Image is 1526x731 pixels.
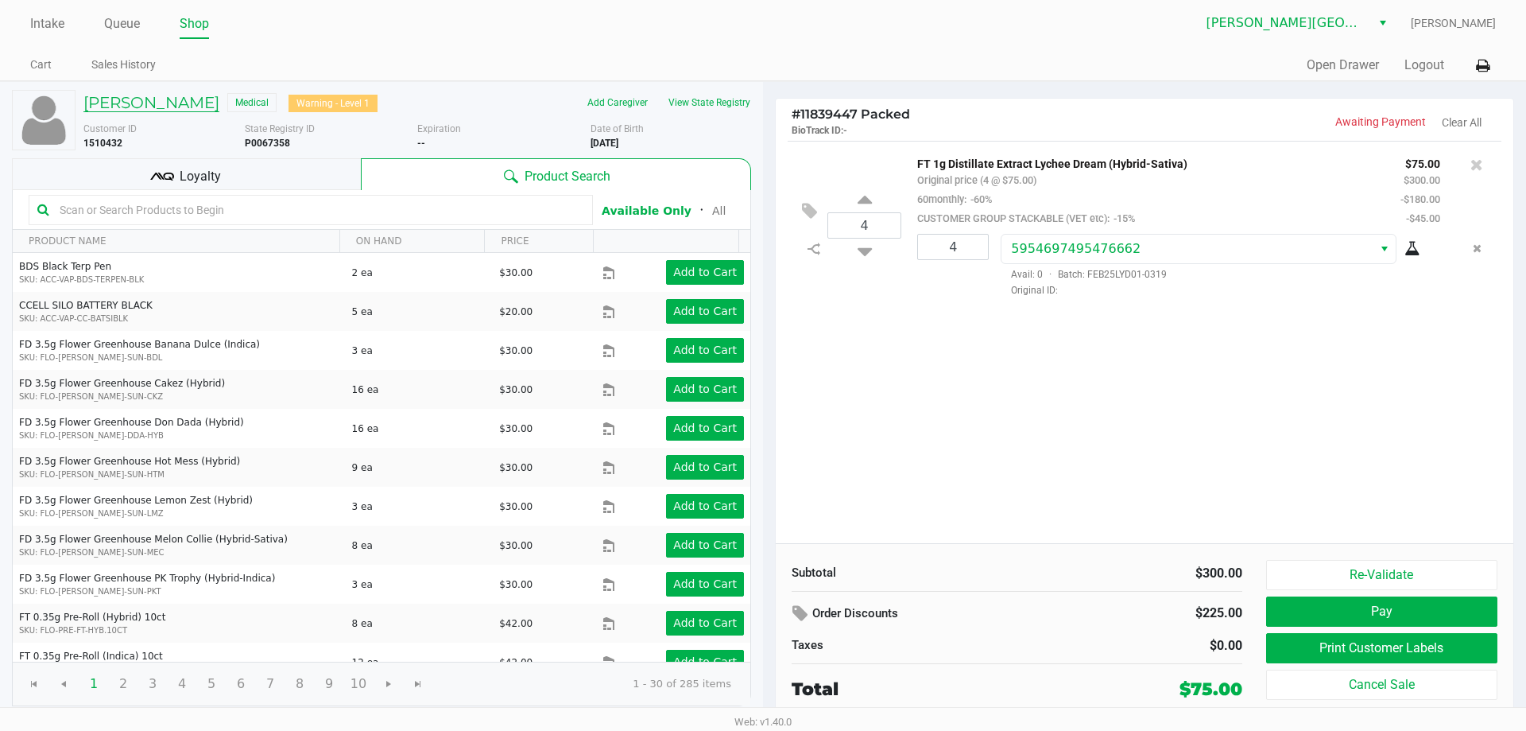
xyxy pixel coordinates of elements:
div: Warning - Level 1 [289,95,378,112]
p: SKU: FLO-[PERSON_NAME]-SUN-MEC [19,546,339,558]
button: Add Caregiver [577,90,658,115]
button: Add to Cart [666,377,744,402]
p: SKU: ACC-VAP-CC-BATSIBLK [19,313,339,325]
button: Add to Cart [666,650,744,675]
span: $30.00 [499,384,533,395]
td: FD 3.5g Flower Greenhouse Hot Mess (Hybrid) [13,448,345,487]
span: 5954697495476662 [1011,241,1141,256]
div: Total [792,676,1076,702]
span: Go to the previous page [48,669,79,699]
p: FT 1g Distillate Extract Lychee Dream (Hybrid-Sativa) [917,154,1377,170]
span: [PERSON_NAME] [1411,15,1496,32]
span: Medical [227,93,277,112]
td: 16 ea [345,370,493,409]
button: Pay [1266,597,1497,627]
div: Taxes [792,636,1005,655]
td: 3 ea [345,331,493,370]
span: Page 1 [79,669,109,699]
p: SKU: FLO-[PERSON_NAME]-DDA-HYB [19,430,339,441]
td: 16 ea [345,409,493,448]
th: PRICE [484,230,593,253]
p: SKU: FLO-[PERSON_NAME]-SUN-HTM [19,469,339,480]
input: Scan or Search Products to Begin [53,198,584,222]
p: SKU: FLO-[PERSON_NAME]-SUN-BDL [19,352,339,364]
td: 9 ea [345,448,493,487]
app-button-loader: Add to Cart [673,539,737,551]
td: FT 0.35g Pre-Roll (Indica) 10ct [13,643,345,682]
app-button-loader: Add to Cart [673,616,737,629]
span: State Registry ID [245,123,315,134]
button: Add to Cart [666,533,744,558]
th: PRODUCT NAME [13,230,339,253]
p: SKU: FLO-PRE-FT-HYB.10CT [19,624,339,636]
span: Go to the previous page [57,678,70,690]
td: BDS Black Terp Pen [13,253,345,292]
span: $30.00 [499,462,533,473]
span: Go to the last page [403,669,433,699]
button: Add to Cart [666,494,744,519]
small: -$45.00 [1406,212,1440,224]
div: Subtotal [792,564,1005,582]
span: [PERSON_NAME][GEOGRAPHIC_DATA] [1206,14,1361,33]
button: Select [1373,235,1396,263]
small: CUSTOMER GROUP STACKABLE (VET etc): [917,212,1135,224]
div: $300.00 [1029,564,1243,583]
td: FD 3.5g Flower Greenhouse Don Dada (Hybrid) [13,409,345,448]
span: $30.00 [499,345,533,356]
p: $75.00 [1400,154,1440,170]
button: Select [1371,9,1394,37]
button: View State Registry [658,90,751,115]
b: [DATE] [591,138,618,149]
td: FD 3.5g Flower Greenhouse PK Trophy (Hybrid-Indica) [13,565,345,604]
span: · [1043,269,1058,280]
button: Add to Cart [666,611,744,636]
span: Customer ID [83,123,137,134]
div: Order Discounts [792,600,1084,628]
span: -60% [966,193,992,205]
p: SKU: FLO-[PERSON_NAME]-SUN-LMZ [19,507,339,519]
span: Go to the next page [374,669,404,699]
td: FT 0.35g Pre-Roll (Hybrid) 10ct [13,604,345,643]
div: Data table [13,230,750,662]
span: Page 5 [196,669,227,699]
span: # [792,107,800,122]
span: $20.00 [499,306,533,317]
span: Page 2 [108,669,138,699]
td: 3 ea [345,565,493,604]
span: Original ID: [1001,283,1440,297]
span: BioTrack ID: [792,125,843,136]
span: Go to the first page [19,669,49,699]
span: $30.00 [499,540,533,551]
button: Logout [1404,56,1444,75]
small: Original price (4 @ $75.00) [917,174,1036,186]
p: SKU: ACC-VAP-BDS-TERPEN-BLK [19,274,339,286]
a: Intake [30,13,64,35]
a: Sales History [91,55,156,75]
button: Print Customer Labels [1266,633,1497,663]
span: Page 3 [137,669,168,699]
th: ON HAND [339,230,485,253]
p: Awaiting Payment [1144,114,1426,130]
td: CCELL SILO BATTERY BLACK [13,292,345,331]
button: Open Drawer [1307,56,1379,75]
p: SKU: FLO-[PERSON_NAME]-SUN-CKZ [19,391,339,402]
span: Page 4 [167,669,197,699]
kendo-pager-info: 1 - 30 of 285 items [446,676,731,692]
td: 5 ea [345,292,493,331]
td: 8 ea [345,604,493,643]
h5: [PERSON_NAME] [83,93,219,112]
span: $30.00 [499,423,533,434]
button: Add to Cart [666,338,744,363]
small: $300.00 [1404,174,1440,186]
span: - [843,125,847,136]
small: -$180.00 [1400,193,1440,205]
span: Avail: 0 Batch: FEB25LYD01-0319 [1001,269,1167,280]
span: Page 10 [343,669,374,699]
button: Add to Cart [666,416,744,441]
app-button-loader: Add to Cart [673,577,737,590]
app-button-loader: Add to Cart [673,461,737,473]
span: -15% [1110,212,1135,224]
small: 60monthly: [917,193,992,205]
span: Page 8 [285,669,315,699]
td: 8 ea [345,526,493,565]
